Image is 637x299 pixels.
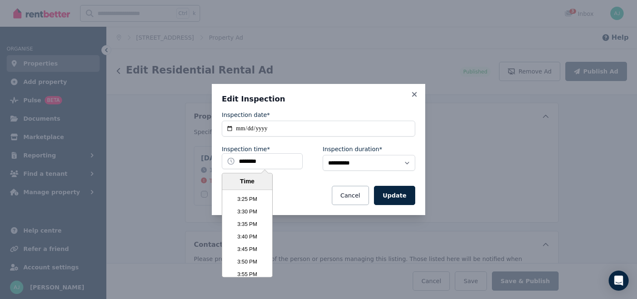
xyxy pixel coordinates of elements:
button: Cancel [332,186,369,205]
label: Inspection date* [222,111,270,119]
li: 3:45 PM [222,243,272,256]
li: 3:50 PM [222,256,272,268]
li: 3:30 PM [222,205,272,218]
ul: Time [222,190,272,277]
label: Inspection duration* [323,145,382,153]
li: 3:40 PM [222,231,272,243]
li: 3:55 PM [222,268,272,281]
div: Time [224,177,270,186]
button: Update [374,186,415,205]
h3: Edit Inspection [222,94,415,104]
li: 3:35 PM [222,218,272,231]
div: Open Intercom Messenger [609,271,629,291]
label: Inspection time* [222,145,270,153]
li: 3:25 PM [222,193,272,205]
